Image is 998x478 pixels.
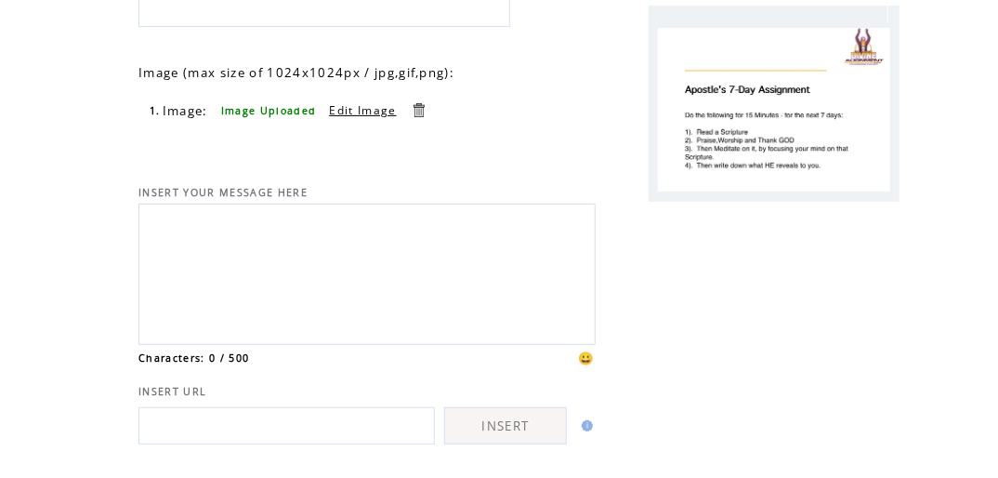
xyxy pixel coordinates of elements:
span: INSERT URL [138,385,206,398]
span: INSERT YOUR MESSAGE HERE [138,186,308,199]
a: INSERT [444,407,567,445]
a: Delete this item [410,101,427,119]
span: Image Uploaded [221,104,317,117]
span: 😀 [579,350,596,366]
span: 1. [150,104,161,117]
span: Image (max size of 1024x1024px / jpg,gif,png): [138,64,454,81]
img: help.gif [576,420,593,432]
span: Characters: 0 / 500 [138,352,249,365]
a: Edit Image [329,102,396,118]
span: Image: [163,102,208,119]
